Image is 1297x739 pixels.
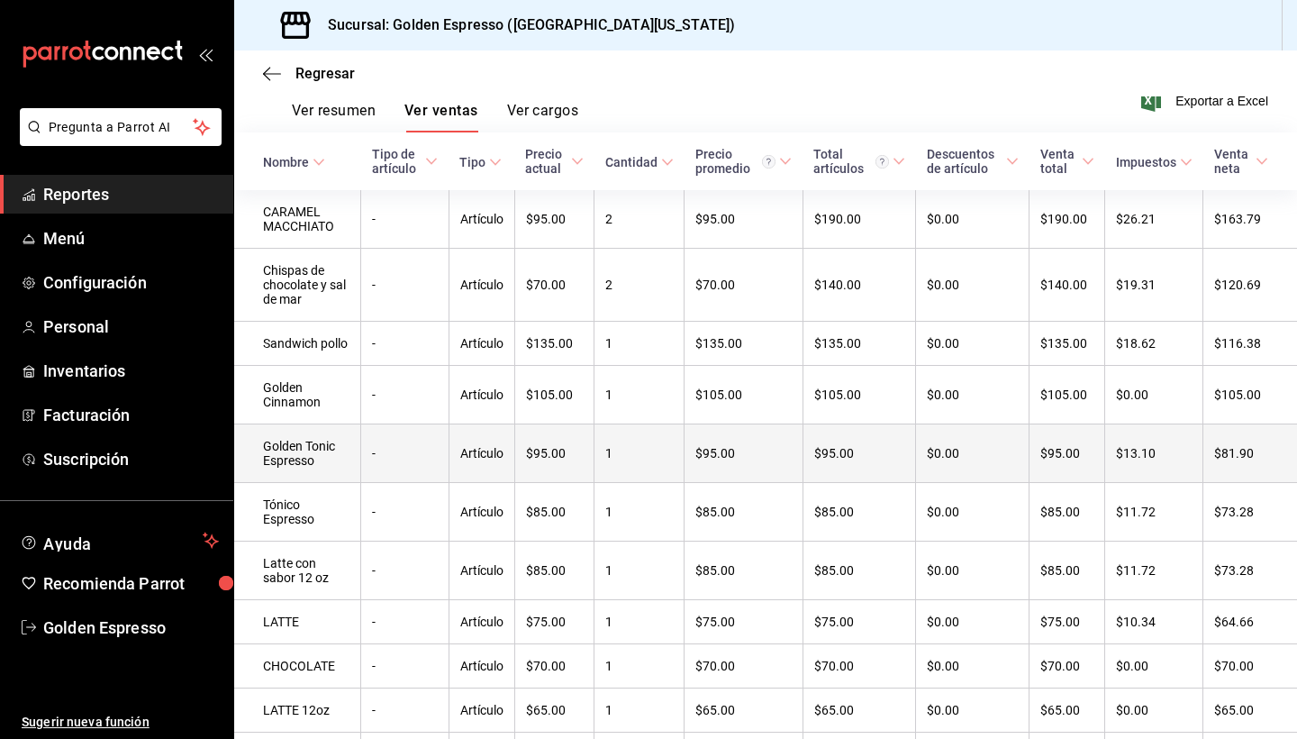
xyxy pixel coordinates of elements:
span: Nombre [263,155,325,169]
span: Regresar [295,65,355,82]
span: Tipo [459,155,502,169]
span: Personal [43,315,219,339]
button: Regresar [263,65,355,82]
div: Tipo [459,155,485,169]
a: Pregunta a Parrot AI [13,131,222,150]
td: $10.34 [1105,600,1203,644]
td: - [361,424,449,483]
td: 2 [594,249,685,322]
span: Venta total [1040,147,1094,176]
td: $26.21 [1105,190,1203,249]
td: $0.00 [916,249,1029,322]
td: $0.00 [916,689,1029,733]
td: Golden Tonic Espresso [234,424,361,483]
td: 1 [594,366,685,424]
td: $73.28 [1203,483,1297,542]
td: Latte con sabor 12 oz [234,542,361,600]
span: Recomienda Parrot [43,571,219,596]
td: $105.00 [1203,366,1297,424]
td: $135.00 [803,322,916,366]
span: Venta neta [1214,147,1268,176]
td: $0.00 [916,644,1029,689]
td: $70.00 [514,249,594,322]
div: Venta total [1040,147,1078,176]
div: Precio actual [525,147,567,176]
td: $0.00 [916,322,1029,366]
span: Precio promedio [695,147,793,176]
td: $135.00 [685,322,803,366]
td: $0.00 [916,483,1029,542]
div: Impuestos [1116,155,1176,169]
td: $85.00 [803,483,916,542]
span: Tipo de artículo [372,147,438,176]
td: - [361,322,449,366]
div: Venta neta [1214,147,1252,176]
td: $85.00 [1029,542,1105,600]
td: $13.10 [1105,424,1203,483]
td: $70.00 [685,249,803,322]
div: Cantidad [605,155,658,169]
td: $65.00 [1029,689,1105,733]
td: $105.00 [803,366,916,424]
td: $75.00 [1029,600,1105,644]
span: Reportes [43,182,219,206]
td: Sandwich pollo [234,322,361,366]
button: Ver resumen [292,102,376,132]
div: navigation tabs [292,102,578,132]
span: Precio actual [525,147,583,176]
td: $11.72 [1105,542,1203,600]
div: Nombre [263,155,309,169]
span: Cantidad [605,155,674,169]
td: $75.00 [685,600,803,644]
td: Artículo [449,366,514,424]
td: Artículo [449,689,514,733]
td: $0.00 [916,190,1029,249]
td: $95.00 [514,190,594,249]
td: 1 [594,424,685,483]
td: - [361,689,449,733]
button: open_drawer_menu [198,47,213,61]
span: Descuentos de artículo [927,147,1019,176]
td: $95.00 [685,190,803,249]
td: Artículo [449,644,514,689]
td: Artículo [449,483,514,542]
td: $95.00 [1029,424,1105,483]
td: $105.00 [685,366,803,424]
td: $163.79 [1203,190,1297,249]
td: Artículo [449,600,514,644]
td: Golden Cinnamon [234,366,361,424]
td: $81.90 [1203,424,1297,483]
td: - [361,249,449,322]
button: Pregunta a Parrot AI [20,108,222,146]
td: $70.00 [1029,644,1105,689]
td: $120.69 [1203,249,1297,322]
td: $95.00 [803,424,916,483]
svg: Precio promedio = Total artículos / cantidad [762,155,775,169]
td: - [361,542,449,600]
td: $73.28 [1203,542,1297,600]
td: Artículo [449,249,514,322]
td: 1 [594,600,685,644]
span: Golden Espresso [43,616,219,640]
td: 1 [594,483,685,542]
td: $75.00 [803,600,916,644]
span: Ayuda [43,530,195,552]
td: $85.00 [1029,483,1105,542]
td: $0.00 [1105,689,1203,733]
button: Ver cargos [507,102,579,132]
td: $135.00 [1029,322,1105,366]
span: Inventarios [43,359,219,383]
td: $64.66 [1203,600,1297,644]
td: $105.00 [1029,366,1105,424]
div: Tipo de artículo [372,147,422,176]
td: Tónico Espresso [234,483,361,542]
td: 1 [594,644,685,689]
td: - [361,644,449,689]
div: Descuentos de artículo [927,147,1002,176]
td: LATTE [234,600,361,644]
td: $65.00 [685,689,803,733]
td: Artículo [449,190,514,249]
td: $116.38 [1203,322,1297,366]
td: $190.00 [803,190,916,249]
svg: El total artículos considera cambios de precios en los artículos así como costos adicionales por ... [875,155,889,169]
